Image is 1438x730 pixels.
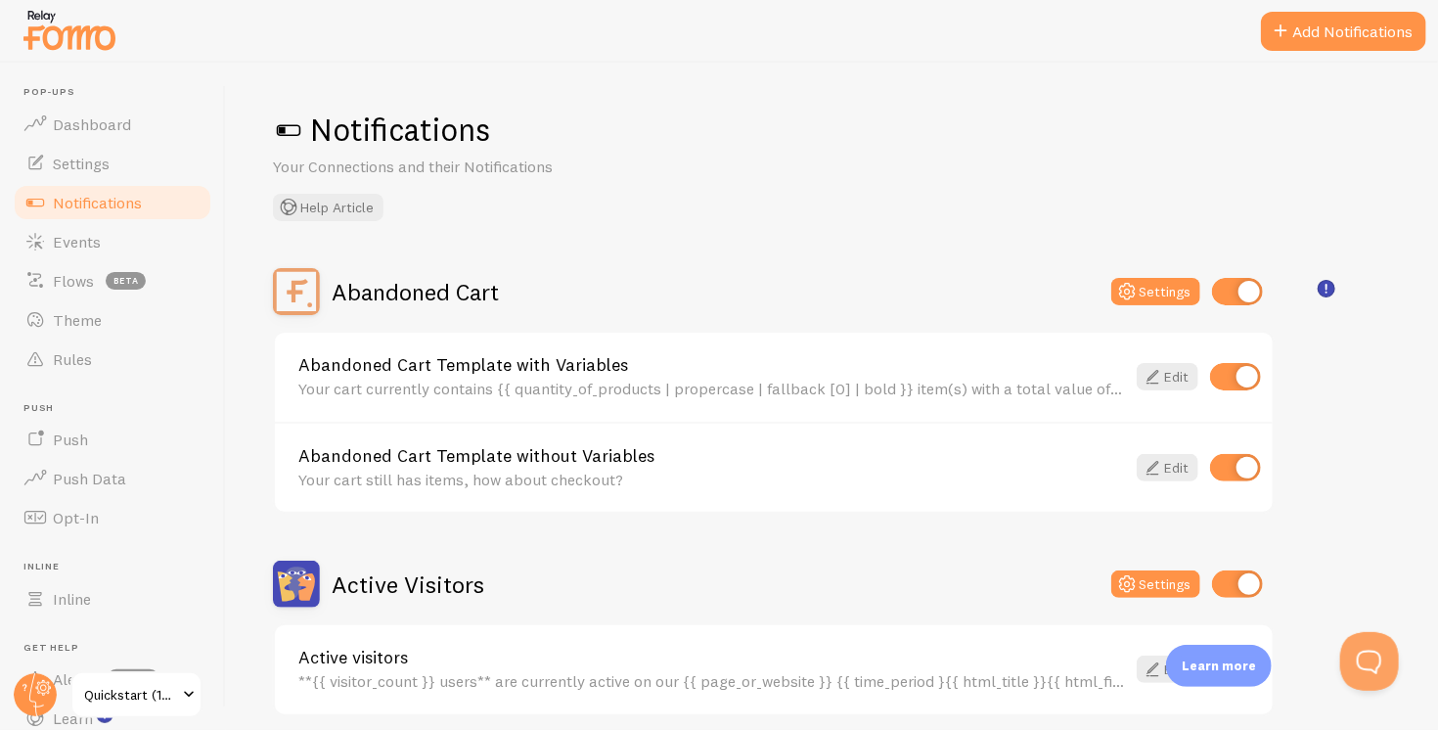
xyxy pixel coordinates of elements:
span: Push [53,430,88,449]
span: Inline [53,589,91,609]
a: Active visitors [298,649,1125,666]
svg: <p>🛍️ For Shopify Users</p><p>To use the <strong>Abandoned Cart with Variables</strong> template,... [1318,280,1335,297]
a: Push Data [12,459,213,498]
span: Push Data [53,469,126,488]
div: Your cart still has items, how about checkout? [298,471,1125,488]
a: Settings [12,144,213,183]
span: Push [23,402,213,415]
a: Push [12,420,213,459]
iframe: Help Scout Beacon - Open [1340,632,1399,691]
span: Notifications [53,193,142,212]
div: **{{ visitor_count }} users** are currently active on our {{ page_or_website }} {{ time_period }{... [298,672,1125,690]
span: 1 new [107,669,159,689]
div: Learn more [1166,645,1272,687]
a: Abandoned Cart Template with Variables [298,356,1125,374]
span: beta [106,272,146,290]
a: Rules [12,340,213,379]
a: Inline [12,579,213,618]
span: Opt-In [53,508,99,527]
h2: Active Visitors [332,570,484,600]
a: Notifications [12,183,213,222]
a: Quickstart (1ebe7716) [70,671,202,718]
img: Active Visitors [273,561,320,608]
span: Get Help [23,642,213,655]
a: Edit [1137,656,1198,683]
div: Your cart currently contains {{ quantity_of_products | propercase | fallback [0] | bold }} item(s... [298,380,1125,397]
button: Settings [1111,570,1200,598]
span: Pop-ups [23,86,213,99]
span: Quickstart (1ebe7716) [84,683,177,707]
a: Edit [1137,363,1198,390]
button: Help Article [273,194,383,221]
h1: Notifications [273,110,1391,150]
h2: Abandoned Cart [332,277,499,307]
span: Theme [53,310,102,330]
img: Abandoned Cart [273,268,320,315]
img: fomo-relay-logo-orange.svg [21,5,118,55]
span: Settings [53,154,110,173]
button: Settings [1111,278,1200,305]
a: Edit [1137,454,1198,481]
span: Events [53,232,101,251]
a: Alerts 1 new [12,660,213,699]
span: Alerts [53,669,95,689]
span: Inline [23,561,213,573]
p: Learn more [1182,657,1256,675]
a: Dashboard [12,105,213,144]
a: Theme [12,300,213,340]
span: Rules [53,349,92,369]
p: Your Connections and their Notifications [273,156,742,178]
span: Dashboard [53,114,131,134]
span: Learn [53,708,93,728]
a: Opt-In [12,498,213,537]
span: Flows [53,271,94,291]
a: Abandoned Cart Template without Variables [298,447,1125,465]
a: Events [12,222,213,261]
a: Flows beta [12,261,213,300]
